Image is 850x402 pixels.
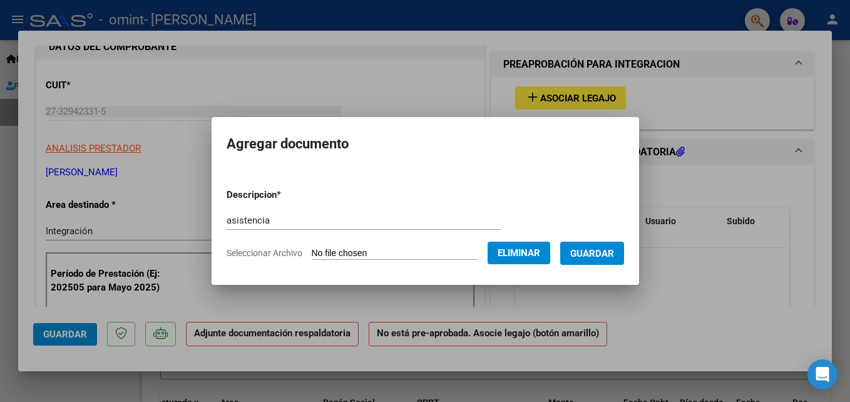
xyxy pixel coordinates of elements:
[498,247,540,259] span: Eliminar
[560,242,624,265] button: Guardar
[807,359,837,389] div: Open Intercom Messenger
[488,242,550,264] button: Eliminar
[227,188,346,202] p: Descripcion
[227,132,624,156] h2: Agregar documento
[227,248,302,258] span: Seleccionar Archivo
[570,248,614,259] span: Guardar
